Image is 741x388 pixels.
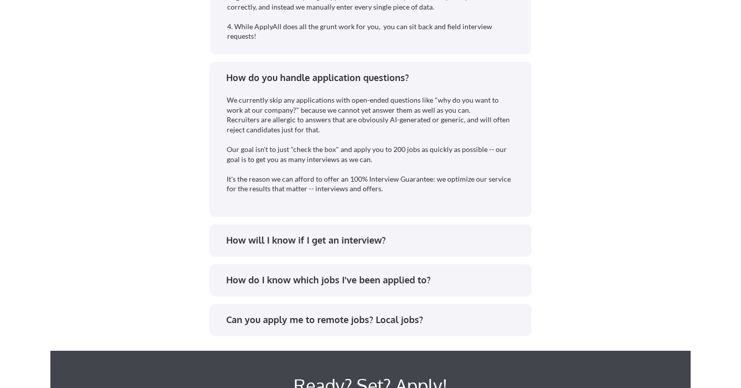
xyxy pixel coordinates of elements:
div: We currently skip any applications with open-ended questions like "why do you want to work at our... [227,95,516,194]
div: How do you handle application questions? [226,71,522,84]
div: How will I know if I get an interview? [226,234,522,247]
div: How do I know which jobs I've been applied to? [226,274,522,286]
div: Can you apply me to remote jobs? Local jobs? [226,314,522,326]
